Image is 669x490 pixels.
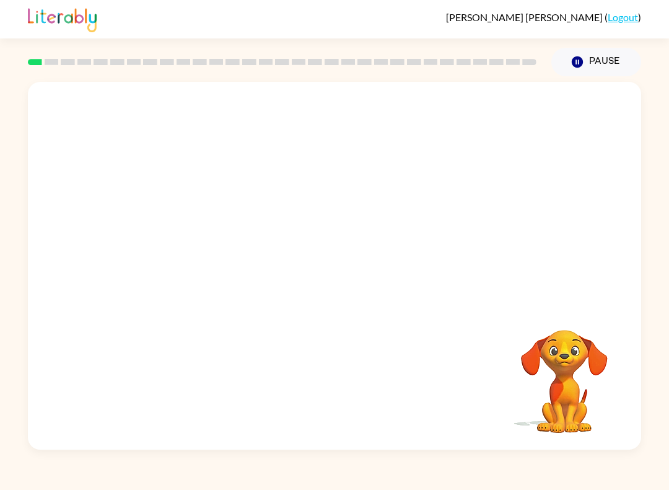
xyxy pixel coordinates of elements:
[502,311,626,435] video: Your browser must support playing .mp4 files to use Literably. Please try using another browser.
[551,48,641,76] button: Pause
[28,5,97,32] img: Literably
[608,11,638,23] a: Logout
[446,11,605,23] span: [PERSON_NAME] [PERSON_NAME]
[446,11,641,23] div: ( )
